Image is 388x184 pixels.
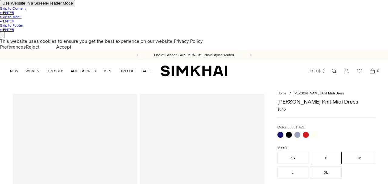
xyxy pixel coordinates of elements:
button: XL [311,166,342,179]
a: Open cart modal [366,65,378,77]
span: [PERSON_NAME] Knit Midi Dress [293,91,344,95]
a: Privacy Policy (opens in a new tab) [174,38,203,44]
button: Reject [26,44,39,50]
h1: [PERSON_NAME] Knit Midi Dress [277,99,375,104]
div: / [289,91,291,95]
label: Color: [277,125,305,129]
button: M [344,152,375,164]
a: EXPLORE [119,64,134,78]
a: SALE [142,64,151,78]
a: NEW [10,64,18,78]
button: S [311,152,342,164]
a: WOMEN [25,64,39,78]
label: Size: [277,145,287,149]
button: XS [277,152,308,164]
span: S [285,145,287,149]
button: Accept [39,44,88,50]
nav: breadcrumbs [277,91,375,95]
span: BLUE HAZE [287,125,305,129]
span: 0 [375,68,381,73]
a: Open search modal [328,65,340,77]
button: L [277,166,308,179]
a: Home [277,91,286,95]
a: Go to the account page [341,65,353,77]
button: USD $ [310,64,326,78]
a: DRESSES [47,64,63,78]
a: SIMKHAI [161,65,227,77]
a: MEN [103,64,111,78]
a: Wishlist [353,65,366,77]
span: $845 [277,107,286,111]
a: ACCESSORIES [71,64,96,78]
